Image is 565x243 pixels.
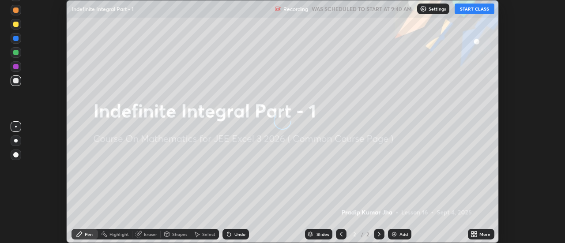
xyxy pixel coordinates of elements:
p: Indefinite Integral Part - 1 [72,5,134,12]
img: class-settings-icons [420,5,427,12]
div: Highlight [109,232,129,236]
div: 2 [365,230,370,238]
div: Add [399,232,408,236]
img: recording.375f2c34.svg [275,5,282,12]
img: add-slide-button [391,231,398,238]
div: Slides [316,232,329,236]
h5: WAS SCHEDULED TO START AT 9:40 AM [312,5,412,13]
div: 2 [350,232,359,237]
p: Recording [283,6,308,12]
div: / [361,232,363,237]
div: More [479,232,490,236]
p: Settings [429,7,446,11]
div: Select [202,232,215,236]
div: Pen [85,232,93,236]
div: Undo [234,232,245,236]
div: Shapes [172,232,187,236]
button: START CLASS [455,4,494,14]
div: Eraser [144,232,157,236]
